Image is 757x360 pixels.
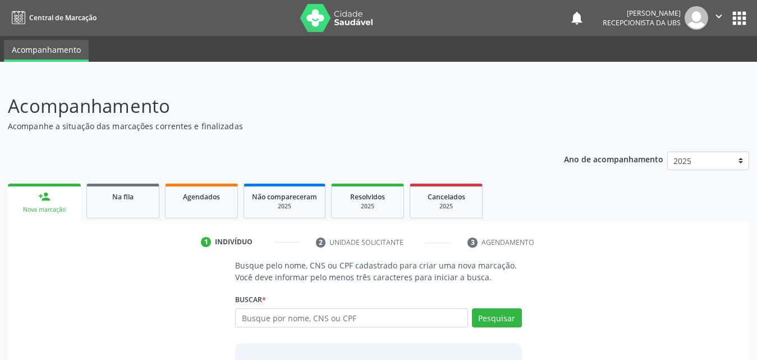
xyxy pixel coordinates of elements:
span: Na fila [112,192,134,202]
p: Acompanhamento [8,92,527,120]
div: 2025 [339,202,396,211]
input: Busque por nome, CNS ou CPF [235,308,468,327]
button: Pesquisar [472,308,522,327]
a: Central de Marcação [8,8,97,27]
button:  [708,6,730,30]
span: Recepcionista da UBS [603,18,681,28]
p: Acompanhe a situação das marcações correntes e finalizadas [8,120,527,132]
a: Acompanhamento [4,40,89,62]
span: Central de Marcação [29,13,97,22]
div: [PERSON_NAME] [603,8,681,18]
div: Nova marcação [16,206,73,214]
p: Busque pelo nome, CNS ou CPF cadastrado para criar uma nova marcação. Você deve informar pelo men... [235,259,522,283]
img: img [685,6,708,30]
i:  [713,10,725,22]
button: apps [730,8,749,28]
span: Agendados [183,192,220,202]
div: person_add [38,190,51,203]
div: 1 [201,237,211,247]
div: Indivíduo [215,237,253,247]
label: Buscar [235,291,266,308]
span: Não compareceram [252,192,317,202]
span: Cancelados [428,192,465,202]
div: 2025 [252,202,317,211]
button: notifications [569,10,585,26]
div: 2025 [418,202,474,211]
span: Resolvidos [350,192,385,202]
p: Ano de acompanhamento [564,152,663,166]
